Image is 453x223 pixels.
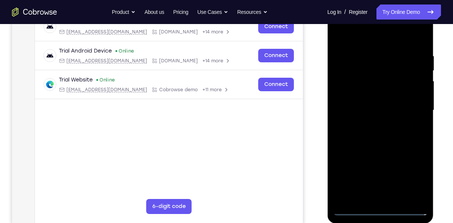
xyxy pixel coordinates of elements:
label: demo_id [149,25,173,32]
button: Refresh [273,23,285,35]
a: Connect [246,76,282,89]
div: Online [84,104,103,110]
div: New devices found. [84,106,86,108]
div: Email [47,56,135,62]
a: Pricing [173,5,188,20]
button: Product [112,5,135,20]
div: Trial Android Device [47,45,100,53]
button: Use Cases [197,5,228,20]
span: web@example.com [54,114,135,120]
span: +14 more [190,56,211,62]
div: App [140,85,186,91]
a: Register [349,5,367,20]
span: android@example.com [54,85,135,91]
input: Filter devices... [42,25,137,32]
div: Online [103,46,122,52]
label: User ID [264,25,283,32]
div: Email [47,85,135,91]
span: +11 more [190,114,210,120]
div: Trial Android Device [47,74,100,82]
span: Cobrowse.io [147,56,186,62]
label: Email [228,25,241,32]
a: Log In [327,5,341,20]
div: App [140,56,186,62]
a: Go to the home page [12,8,57,17]
div: Open device details [23,68,291,97]
a: Connect [246,47,282,60]
span: android@example.com [54,56,135,62]
div: Open device details [23,39,291,68]
div: Email [47,114,135,120]
span: Cobrowse.io [147,85,186,91]
div: App [140,114,186,120]
span: +14 more [190,85,211,91]
div: New devices found. [104,77,105,79]
a: Try Online Demo [376,5,441,20]
div: Open device details [23,97,291,126]
span: Cobrowse demo [147,114,186,120]
span: / [344,8,346,17]
h1: Connect [29,5,70,17]
div: Online [103,75,122,81]
div: New devices found. [104,48,105,50]
a: About us [144,5,164,20]
button: Resources [237,5,268,20]
div: Trial Website [47,103,81,111]
a: Connect [246,105,282,118]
